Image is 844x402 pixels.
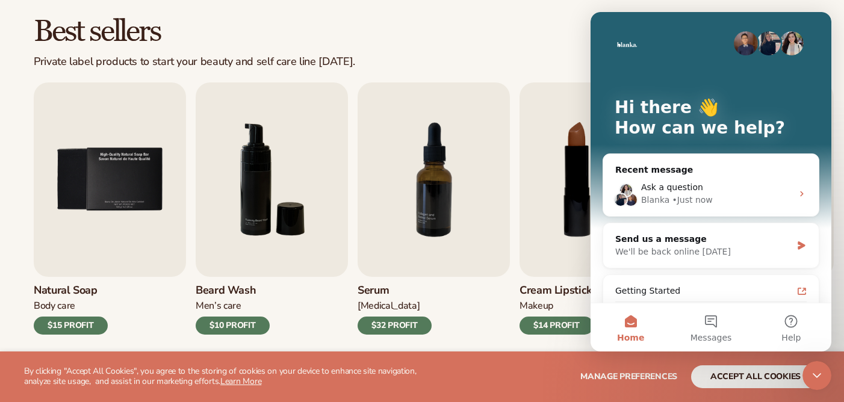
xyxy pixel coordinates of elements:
div: Makeup [520,300,594,312]
div: $14 PROFIT [520,317,594,335]
h3: Beard Wash [196,284,270,297]
a: 6 / 9 [196,82,348,335]
a: 5 / 9 [34,82,186,335]
div: [MEDICAL_DATA] [358,300,432,312]
a: Learn More [220,376,261,387]
div: Private label products to start your beauty and self care line [DATE]. [34,55,355,69]
button: Manage preferences [580,365,677,388]
p: By clicking "Accept All Cookies", you agree to the storing of cookies on your device to enhance s... [24,366,431,387]
button: accept all cookies [691,365,820,388]
div: $10 PROFIT [196,317,270,335]
h3: Natural Soap [34,284,108,297]
iframe: Intercom live chat [591,12,831,351]
div: $32 PROFIT [358,317,432,335]
iframe: Intercom live chat [802,361,831,390]
div: Men’s Care [196,300,270,312]
h2: Best sellers [34,16,355,48]
a: 8 / 9 [520,82,672,335]
h3: Serum [358,284,432,297]
div: $15 PROFIT [34,317,108,335]
span: Manage preferences [580,371,677,382]
h3: Cream Lipstick [520,284,594,297]
a: 7 / 9 [358,82,510,335]
div: Body Care [34,300,108,312]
